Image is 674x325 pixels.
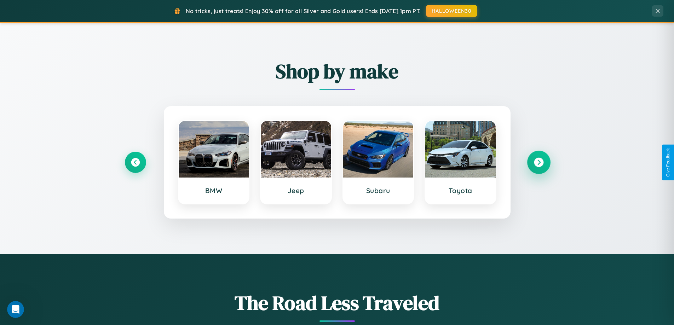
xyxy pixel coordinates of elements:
[186,7,421,14] span: No tricks, just treats! Enjoy 30% off for all Silver and Gold users! Ends [DATE] 1pm PT.
[268,186,324,195] h3: Jeep
[186,186,242,195] h3: BMW
[125,58,549,85] h2: Shop by make
[350,186,407,195] h3: Subaru
[125,289,549,317] h1: The Road Less Traveled
[426,5,477,17] button: HALLOWEEN30
[432,186,489,195] h3: Toyota
[7,301,24,318] iframe: Intercom live chat
[666,148,670,177] div: Give Feedback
